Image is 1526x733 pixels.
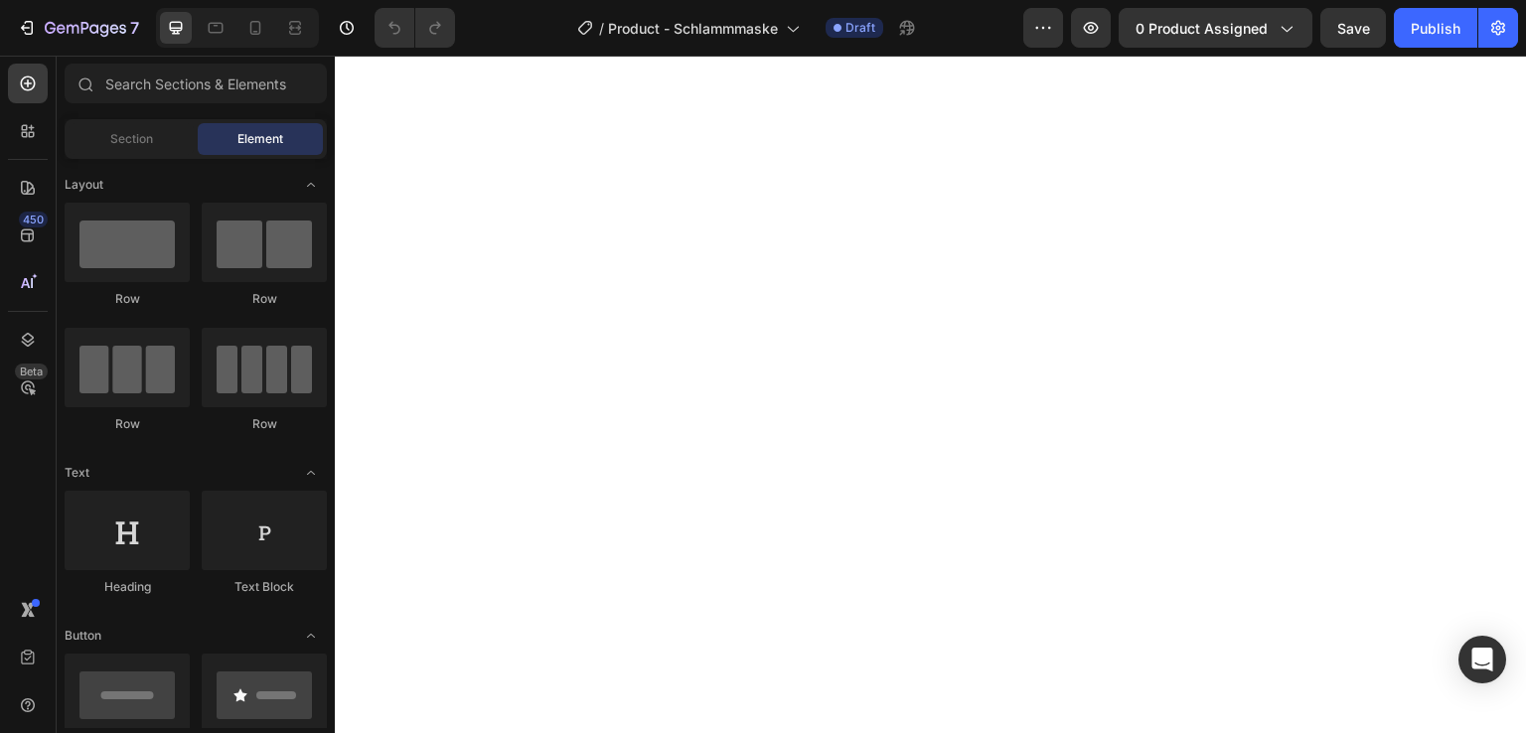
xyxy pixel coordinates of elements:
[335,56,1526,733] iframe: Design area
[295,620,327,652] span: Toggle open
[130,16,139,40] p: 7
[375,8,455,48] div: Undo/Redo
[1119,8,1312,48] button: 0 product assigned
[65,464,89,482] span: Text
[1337,20,1370,37] span: Save
[608,18,778,39] span: Product - Schlammmaske
[599,18,604,39] span: /
[19,212,48,227] div: 450
[202,290,327,308] div: Row
[1411,18,1460,39] div: Publish
[15,364,48,379] div: Beta
[65,176,103,194] span: Layout
[202,415,327,433] div: Row
[65,627,101,645] span: Button
[110,130,153,148] span: Section
[202,578,327,596] div: Text Block
[845,19,875,37] span: Draft
[65,415,190,433] div: Row
[65,578,190,596] div: Heading
[1320,8,1386,48] button: Save
[1394,8,1477,48] button: Publish
[8,8,148,48] button: 7
[295,457,327,489] span: Toggle open
[1458,636,1506,683] div: Open Intercom Messenger
[65,290,190,308] div: Row
[237,130,283,148] span: Element
[65,64,327,103] input: Search Sections & Elements
[295,169,327,201] span: Toggle open
[1136,18,1268,39] span: 0 product assigned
